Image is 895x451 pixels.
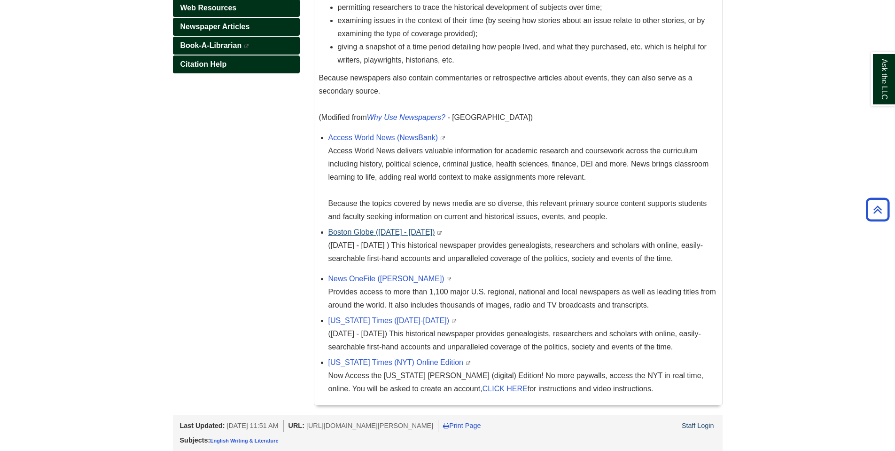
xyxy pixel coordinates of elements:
[328,228,435,236] a: Boston Globe ([DATE] - [DATE])
[210,438,278,443] a: English Writing & Literature
[440,136,446,141] i: This link opens in a new window
[173,18,300,36] a: Newspaper Articles
[328,316,450,324] a: [US_STATE] Times ([DATE]-[DATE])
[319,71,717,124] p: Because newspapers also contain commentaries or retrospective articles about events, they can als...
[446,277,452,282] i: This link opens in a new window
[338,40,717,67] li: giving a snapshot of a time period detailing how people lived, and what they purchased, etc. whic...
[226,422,278,429] span: [DATE] 11:51 AM
[437,231,443,235] i: This link opens in a new window
[338,1,717,14] li: permitting researchers to trace the historical development of subjects over time;
[367,113,445,121] a: Why Use Newspapers?
[328,144,717,223] div: Access World News delivers valuable information for academic research and coursework across the c...
[328,327,717,354] div: ([DATE] - [DATE]) This historical newspaper provides genealogists, researchers and scholars with ...
[443,422,481,429] a: Print Page
[180,4,237,12] span: Web Resources
[338,14,717,40] li: examining issues in the context of their time (by seeing how stories about an issue relate to oth...
[180,23,250,31] span: Newspaper Articles
[328,285,717,312] div: Provides access to more than 1,100 major U.S. regional, national and local newspapers as well as ...
[180,60,227,68] span: Citation Help
[465,361,471,365] i: This link opens in a new window
[451,319,457,324] i: This link opens in a new window
[328,369,717,396] div: Now Access the [US_STATE] [PERSON_NAME] (digital) Edition! No more paywalls, access the NYT in re...
[180,422,225,429] span: Last Updated:
[328,134,438,142] a: Access World News (NewsBank)
[483,385,528,393] a: CLICK HERE
[443,422,449,429] i: Print Page
[682,422,714,429] a: Staff Login
[328,275,444,283] a: News OneFile ([PERSON_NAME])
[328,239,717,265] p: ([DATE] - [DATE] ) This historical newspaper provides genealogists, researchers and scholars with...
[180,436,210,444] span: Subjects:
[863,203,893,216] a: Back to Top
[180,41,242,49] span: Book-A-Librarian
[306,422,433,429] span: [URL][DOMAIN_NAME][PERSON_NAME]
[244,44,249,48] i: This link opens in a new window
[288,422,304,429] span: URL:
[173,55,300,73] a: Citation Help
[328,358,463,366] a: [US_STATE] Times (NYT) Online Edition
[173,37,300,55] a: Book-A-Librarian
